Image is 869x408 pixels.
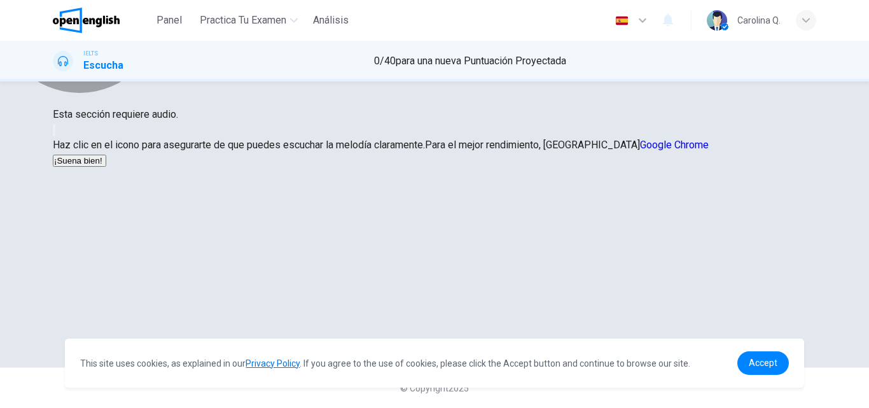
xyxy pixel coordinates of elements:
[737,13,781,28] div: Carolina Q.
[53,108,178,120] span: Esta sección requiere audio.
[200,13,286,28] span: Practica tu examen
[749,358,777,368] span: Accept
[614,16,630,25] img: es
[80,358,690,369] span: This site uses cookies, as explained in our . If you agree to the use of cookies, please click th...
[400,383,469,393] span: © Copyright 2025
[425,139,709,151] span: Para el mejor rendimiento, [GEOGRAPHIC_DATA]
[53,8,120,33] img: OpenEnglish logo
[308,9,354,32] button: Análisis
[707,10,727,31] img: Profile picture
[149,9,190,32] button: Panel
[640,139,709,151] a: Google Chrome
[53,8,149,33] a: OpenEnglish logo
[313,13,349,28] span: Análisis
[195,9,303,32] button: Practica tu examen
[83,49,98,58] span: IELTS
[374,55,396,67] span: 0 / 40
[65,339,803,388] div: cookieconsent
[53,139,425,151] span: Haz clic en el icono para asegurarte de que puedes escuchar la melodía claramente.
[156,13,182,28] span: Panel
[737,351,789,375] a: dismiss cookie message
[83,58,123,73] h1: Escucha
[246,358,300,369] a: Privacy Policy
[396,55,566,67] span: para una nueva Puntuación Proyectada
[53,155,106,167] button: ¡Suena bien!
